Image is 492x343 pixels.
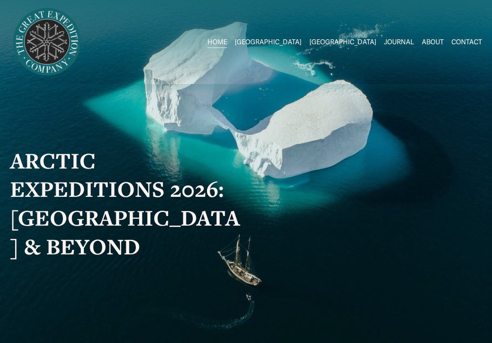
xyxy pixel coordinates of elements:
[310,36,376,48] span: [GEOGRAPHIC_DATA]
[384,35,414,48] a: JOURNAL
[10,146,240,261] strong: ARCTIC EXPEDITIONS 2026: [GEOGRAPHIC_DATA] & BEYOND
[207,35,227,48] a: HOME
[235,36,301,48] span: [GEOGRAPHIC_DATA]
[451,35,482,48] a: CONTACT
[10,5,84,79] img: Arctic Expeditions
[422,35,444,48] a: ABOUT
[235,35,301,48] a: folder dropdown
[310,35,376,48] a: folder dropdown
